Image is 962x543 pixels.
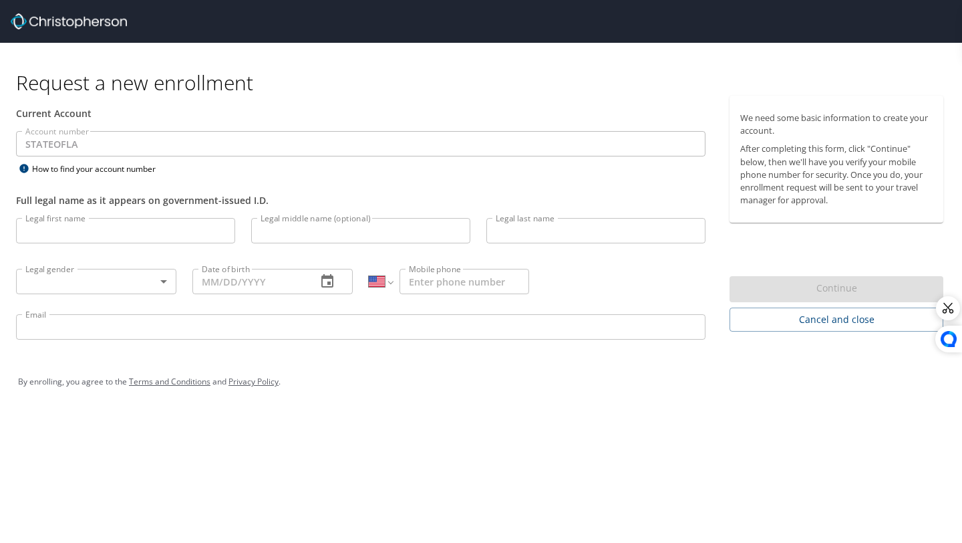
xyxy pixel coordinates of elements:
[16,106,705,120] div: Current Account
[16,269,176,294] div: ​
[18,365,944,399] div: By enrolling, you agree to the and .
[192,269,306,294] input: MM/DD/YYYY
[228,376,279,387] a: Privacy Policy
[16,70,954,96] h1: Request a new enrollment
[129,376,210,387] a: Terms and Conditions
[740,312,933,328] span: Cancel and close
[11,13,127,29] img: cbt logo
[399,269,529,294] input: Enter phone number
[16,193,705,207] div: Full legal name as it appears on government-issued I.D.
[16,160,183,177] div: How to find your account number
[730,308,943,332] button: Cancel and close
[740,142,933,207] p: After completing this form, click "Continue" below, then we'll have you verify your mobile phone ...
[740,112,933,137] p: We need some basic information to create your account.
